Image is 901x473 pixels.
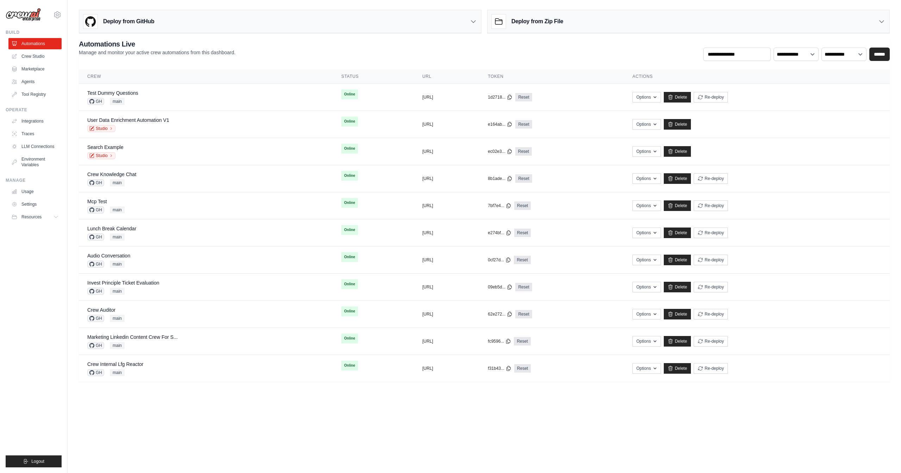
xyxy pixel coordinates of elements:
[87,307,115,313] a: Crew Auditor
[488,176,512,181] button: 8b1ade...
[87,152,115,159] a: Studio
[664,363,691,374] a: Delete
[694,228,728,238] button: Re-deploy
[664,92,691,102] a: Delete
[87,226,136,231] a: Lunch Break Calendar
[8,154,62,170] a: Environment Variables
[488,149,512,154] button: ec02e3...
[87,253,130,259] a: Audio Conversation
[87,117,169,123] a: User Data Enrichment Automation V1
[8,76,62,87] a: Agents
[87,98,104,105] span: GH
[79,49,235,56] p: Manage and monitor your active crew automations from this dashboard.
[341,225,358,235] span: Online
[6,455,62,467] button: Logout
[515,174,532,183] a: Reset
[632,309,661,319] button: Options
[694,173,728,184] button: Re-deploy
[31,459,44,464] span: Logout
[110,369,125,376] span: main
[632,92,661,102] button: Options
[8,128,62,139] a: Traces
[664,309,691,319] a: Delete
[632,173,661,184] button: Options
[341,306,358,316] span: Online
[110,98,125,105] span: main
[488,94,512,100] button: 1d2718...
[110,288,125,295] span: main
[8,141,62,152] a: LLM Connections
[341,279,358,289] span: Online
[110,206,125,213] span: main
[488,203,511,209] button: 7bf7e4...
[514,337,530,346] a: Reset
[632,282,661,292] button: Options
[694,282,728,292] button: Re-deploy
[87,361,144,367] a: Crew Internal Lfg Reactor
[488,257,511,263] button: 0cf27d...
[514,364,531,373] a: Reset
[341,117,358,126] span: Online
[341,89,358,99] span: Online
[110,261,125,268] span: main
[103,17,154,26] h3: Deploy from GitHub
[8,51,62,62] a: Crew Studio
[515,93,532,101] a: Reset
[8,211,62,223] button: Resources
[514,256,530,264] a: Reset
[87,261,104,268] span: GH
[694,309,728,319] button: Re-deploy
[87,199,107,204] a: Mcp Test
[333,69,414,84] th: Status
[110,315,125,322] span: main
[87,369,104,376] span: GH
[488,122,512,127] button: e164ab...
[87,179,104,186] span: GH
[341,171,358,181] span: Online
[110,234,125,241] span: main
[341,144,358,154] span: Online
[83,14,97,29] img: GitHub Logo
[87,90,138,96] a: Test Dummy Questions
[515,147,532,156] a: Reset
[632,119,661,130] button: Options
[511,17,563,26] h3: Deploy from Zip File
[8,199,62,210] a: Settings
[110,179,125,186] span: main
[514,201,531,210] a: Reset
[664,228,691,238] a: Delete
[488,338,511,344] button: fc9596...
[21,214,42,220] span: Resources
[6,107,62,113] div: Operate
[110,342,125,349] span: main
[514,229,531,237] a: Reset
[694,200,728,211] button: Re-deploy
[488,366,511,371] button: f31b43...
[632,200,661,211] button: Options
[79,69,333,84] th: Crew
[341,334,358,343] span: Online
[87,315,104,322] span: GH
[8,186,62,197] a: Usage
[8,38,62,49] a: Automations
[515,310,532,318] a: Reset
[79,39,235,49] h2: Automations Live
[341,361,358,371] span: Online
[87,144,124,150] a: Search Example
[87,280,159,286] a: Invest Principle Ticket Evaluation
[488,311,512,317] button: 62e272...
[87,288,104,295] span: GH
[664,282,691,292] a: Delete
[8,116,62,127] a: Integrations
[87,342,104,349] span: GH
[8,63,62,75] a: Marketplace
[664,173,691,184] a: Delete
[488,230,511,236] button: e274bf...
[414,69,479,84] th: URL
[6,8,41,21] img: Logo
[8,89,62,100] a: Tool Registry
[632,336,661,347] button: Options
[632,146,661,157] button: Options
[515,283,532,291] a: Reset
[87,125,115,132] a: Studio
